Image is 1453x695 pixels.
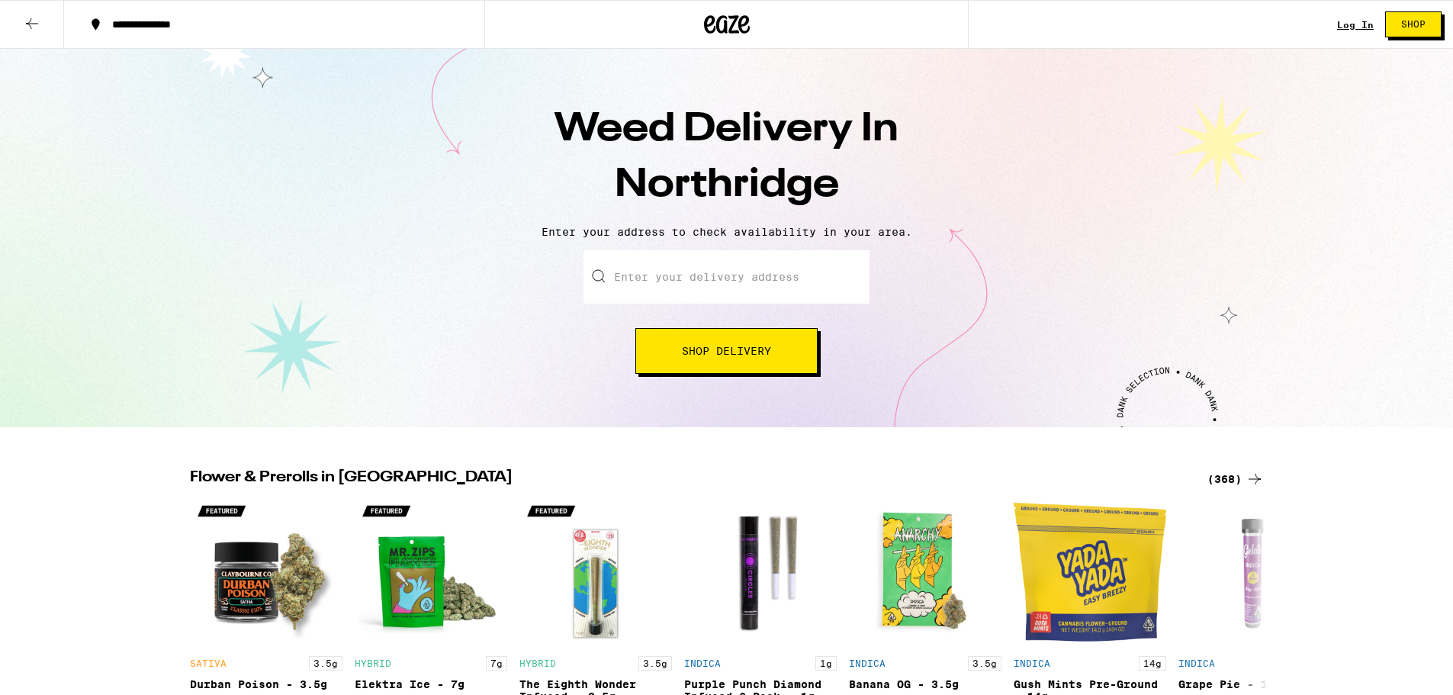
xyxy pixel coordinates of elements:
[849,658,886,668] p: INDICA
[682,346,771,356] span: Shop Delivery
[1014,658,1050,668] p: INDICA
[583,250,870,304] input: Enter your delivery address
[638,656,672,671] p: 3.5g
[849,496,1001,648] img: Anarchy - Banana OG - 3.5g
[15,226,1438,238] p: Enter your address to check availability in your area.
[1385,11,1442,37] button: Shop
[519,496,672,648] img: Froot - The Eighth Wonder Infused - 3.5g
[1178,678,1331,690] div: Grape Pie - 1g
[486,656,507,671] p: 7g
[1178,496,1331,648] img: Gelato - Grape Pie - 1g
[190,658,227,668] p: SATIVA
[190,470,1189,488] h2: Flower & Prerolls in [GEOGRAPHIC_DATA]
[190,496,342,648] img: Claybourne Co. - Durban Poison - 3.5g
[190,678,342,690] div: Durban Poison - 3.5g
[1014,496,1166,648] img: Yada Yada - Gush Mints Pre-Ground - 14g
[615,166,839,205] span: Northridge
[355,496,507,648] img: Mr. Zips - Elektra Ice - 7g
[355,658,391,668] p: HYBRID
[684,496,837,648] img: Circles Eclipse - Purple Punch Diamond Infused 2-Pack - 1g
[355,678,507,690] div: Elektra Ice - 7g
[519,658,556,668] p: HYBRID
[1178,658,1215,668] p: INDICA
[1139,656,1166,671] p: 14g
[815,656,837,671] p: 1g
[684,658,721,668] p: INDICA
[460,102,994,214] h1: Weed Delivery In
[1337,20,1374,30] div: Log In
[309,656,342,671] p: 3.5g
[1207,470,1264,488] a: (368)
[849,678,1001,690] div: Banana OG - 3.5g
[968,656,1001,671] p: 3.5g
[635,328,818,374] button: Shop Delivery
[1401,20,1426,29] span: Shop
